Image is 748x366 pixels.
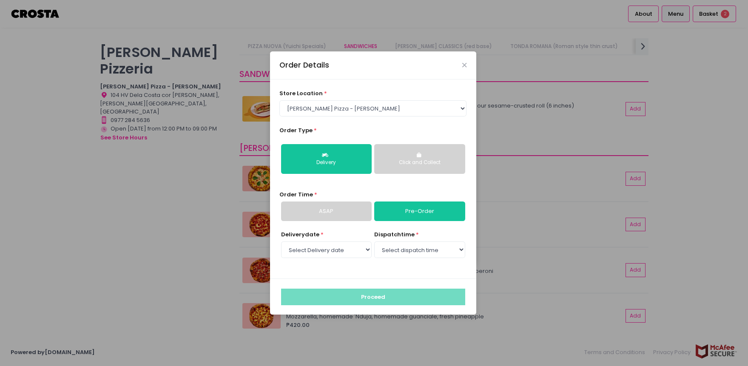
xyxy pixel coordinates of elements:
span: Order Type [279,126,313,134]
button: Proceed [281,289,465,305]
button: Close [462,63,466,67]
div: Delivery [287,159,366,167]
a: ASAP [281,201,372,221]
a: Pre-Order [374,201,465,221]
span: dispatch time [374,230,415,238]
span: Order Time [279,190,313,199]
span: store location [279,89,323,97]
div: Order Details [279,60,329,71]
div: Click and Collect [380,159,459,167]
span: Delivery date [281,230,319,238]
